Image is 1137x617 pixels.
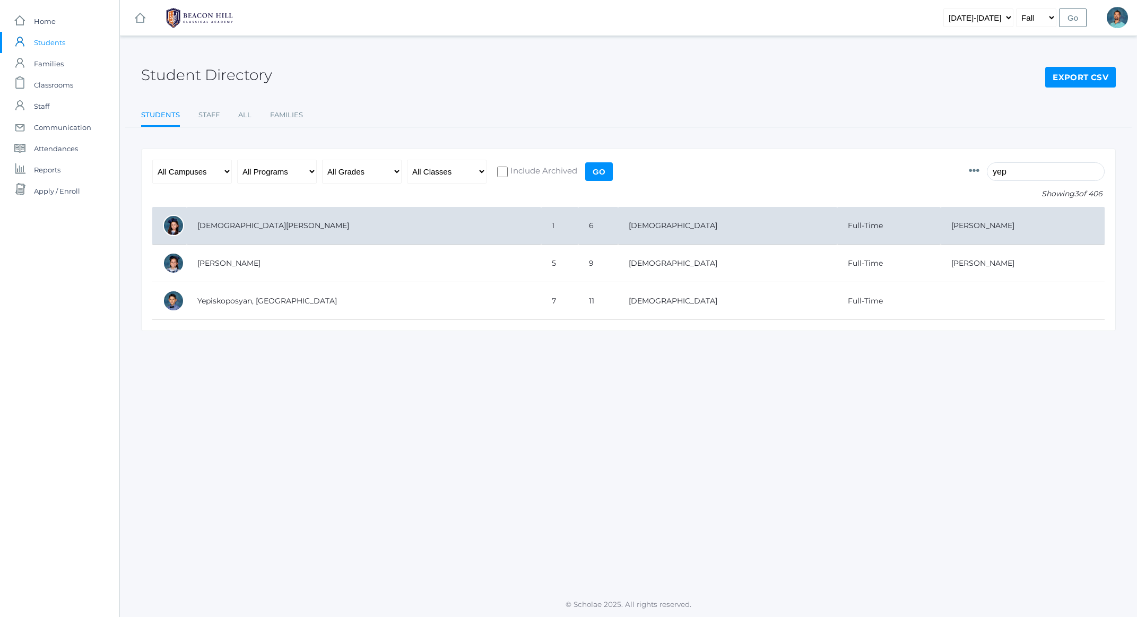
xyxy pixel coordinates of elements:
[837,207,941,245] td: Full-Time
[270,105,303,126] a: Families
[34,32,65,53] span: Students
[987,162,1105,181] input: Filter by name
[34,138,78,159] span: Attendances
[160,5,239,31] img: 1_BHCALogos-05.png
[34,74,73,95] span: Classrooms
[1059,8,1087,27] input: Go
[163,215,184,236] div: Allison Yepiskoposyan
[541,207,579,245] td: 1
[578,282,618,320] td: 11
[34,11,56,32] span: Home
[497,167,508,177] input: Include Archived
[141,67,272,83] h2: Student Directory
[585,162,613,181] input: Go
[541,282,579,320] td: 7
[1074,189,1079,198] span: 3
[34,159,60,180] span: Reports
[163,253,184,274] div: Annabelle Yepiskoposyan
[618,282,837,320] td: [DEMOGRAPHIC_DATA]
[1107,7,1128,28] div: Westen Taylor
[1045,67,1116,88] a: Export CSV
[238,105,251,126] a: All
[941,245,1105,282] td: [PERSON_NAME]
[34,117,91,138] span: Communication
[508,165,577,178] span: Include Archived
[941,207,1105,245] td: [PERSON_NAME]
[34,95,49,117] span: Staff
[163,290,184,311] div: Austin Yepiskoposyan
[837,282,941,320] td: Full-Time
[198,105,220,126] a: Staff
[120,599,1137,610] p: © Scholae 2025. All rights reserved.
[837,245,941,282] td: Full-Time
[618,207,837,245] td: [DEMOGRAPHIC_DATA]
[578,245,618,282] td: 9
[578,207,618,245] td: 6
[541,245,579,282] td: 5
[187,245,541,282] td: [PERSON_NAME]
[187,207,541,245] td: [DEMOGRAPHIC_DATA][PERSON_NAME]
[618,245,837,282] td: [DEMOGRAPHIC_DATA]
[34,180,80,202] span: Apply / Enroll
[141,105,180,127] a: Students
[969,188,1105,199] p: Showing of 406
[34,53,64,74] span: Families
[187,282,541,320] td: Yepiskoposyan, [GEOGRAPHIC_DATA]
